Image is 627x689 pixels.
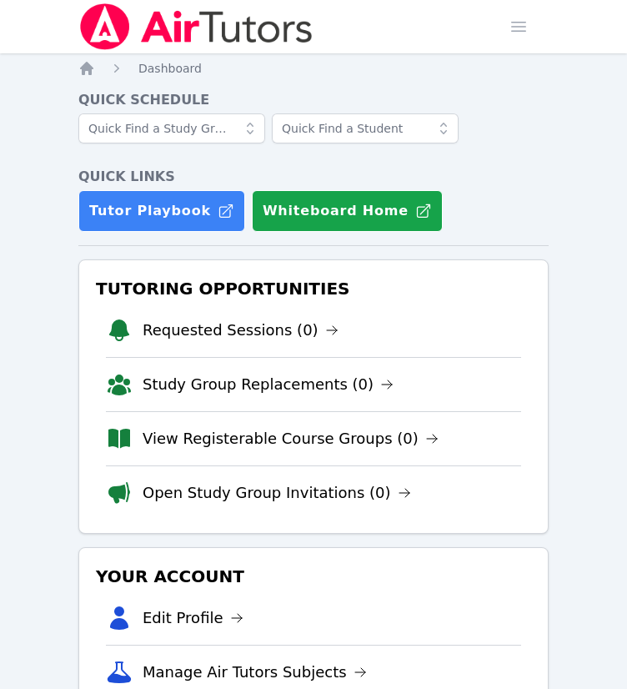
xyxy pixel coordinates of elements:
img: Air Tutors [78,3,314,50]
a: Tutor Playbook [78,190,245,232]
input: Quick Find a Student [272,113,459,143]
h3: Your Account [93,561,534,591]
a: Requested Sessions (0) [143,319,339,342]
span: Dashboard [138,62,202,75]
h3: Tutoring Opportunities [93,274,534,304]
a: Manage Air Tutors Subjects [143,661,367,684]
a: Study Group Replacements (0) [143,373,394,396]
h4: Quick Links [78,167,549,187]
nav: Breadcrumb [78,60,549,77]
a: Open Study Group Invitations (0) [143,481,411,505]
input: Quick Find a Study Group [78,113,265,143]
a: Edit Profile [143,606,243,630]
a: Dashboard [138,60,202,77]
h4: Quick Schedule [78,90,549,110]
a: View Registerable Course Groups (0) [143,427,439,450]
button: Whiteboard Home [252,190,443,232]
